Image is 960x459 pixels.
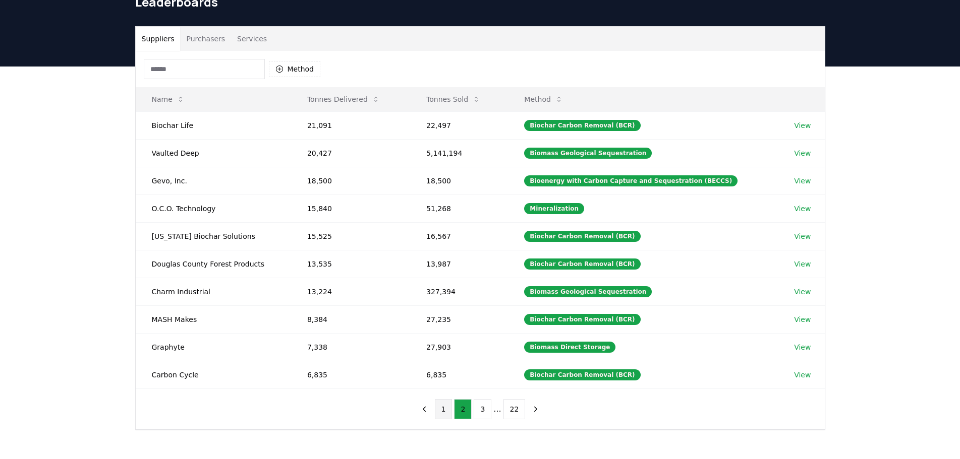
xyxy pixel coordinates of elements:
td: 15,840 [291,194,410,222]
button: Method [516,89,571,109]
div: Biochar Carbon Removal (BCR) [524,258,640,270]
a: View [794,314,811,324]
td: O.C.O. Technology [136,194,291,222]
td: 13,224 [291,278,410,305]
button: 1 [435,399,453,419]
button: previous page [416,399,433,419]
a: View [794,231,811,241]
a: View [794,176,811,186]
td: Graphyte [136,333,291,361]
td: 327,394 [410,278,508,305]
li: ... [493,403,501,415]
td: 7,338 [291,333,410,361]
a: View [794,342,811,352]
div: Biochar Carbon Removal (BCR) [524,231,640,242]
td: 20,427 [291,139,410,167]
td: 22,497 [410,111,508,139]
td: 6,835 [291,361,410,388]
button: Name [144,89,193,109]
td: 18,500 [410,167,508,194]
td: 13,987 [410,250,508,278]
button: Purchasers [180,27,231,51]
button: Suppliers [136,27,181,51]
td: Gevo, Inc. [136,167,291,194]
button: 22 [503,399,526,419]
td: 27,903 [410,333,508,361]
td: Charm Industrial [136,278,291,305]
td: 15,525 [291,222,410,250]
td: 6,835 [410,361,508,388]
div: Biochar Carbon Removal (BCR) [524,120,640,131]
td: 21,091 [291,111,410,139]
td: 18,500 [291,167,410,194]
td: 5,141,194 [410,139,508,167]
button: Tonnes Delivered [299,89,388,109]
a: View [794,120,811,130]
div: Biomass Geological Sequestration [524,148,652,159]
div: Mineralization [524,203,584,214]
td: 13,535 [291,250,410,278]
button: next page [527,399,544,419]
td: Vaulted Deep [136,139,291,167]
td: MASH Makes [136,305,291,333]
a: View [794,204,811,214]
div: Biochar Carbon Removal (BCR) [524,369,640,380]
td: 51,268 [410,194,508,222]
div: Biochar Carbon Removal (BCR) [524,314,640,325]
button: 3 [474,399,491,419]
button: Tonnes Sold [418,89,488,109]
button: Services [231,27,273,51]
div: Bioenergy with Carbon Capture and Sequestration (BECCS) [524,175,738,186]
td: 16,567 [410,222,508,250]
button: Method [269,61,321,77]
a: View [794,287,811,297]
a: View [794,148,811,158]
td: Douglas County Forest Products [136,250,291,278]
td: Carbon Cycle [136,361,291,388]
a: View [794,370,811,380]
div: Biomass Direct Storage [524,342,615,353]
button: 2 [454,399,472,419]
td: [US_STATE] Biochar Solutions [136,222,291,250]
td: Biochar Life [136,111,291,139]
td: 8,384 [291,305,410,333]
td: 27,235 [410,305,508,333]
div: Biomass Geological Sequestration [524,286,652,297]
a: View [794,259,811,269]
